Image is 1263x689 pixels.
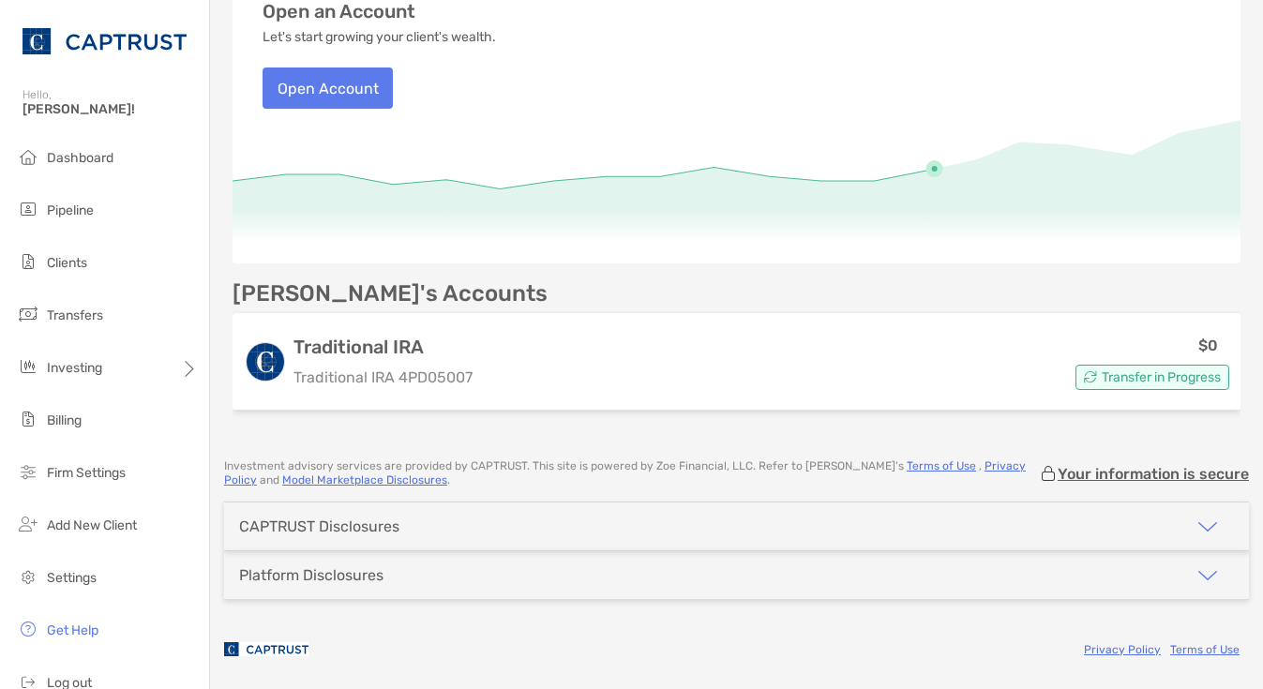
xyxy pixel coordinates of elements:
p: [PERSON_NAME]'s Accounts [233,282,548,306]
a: Model Marketplace Disclosures [282,473,447,487]
h3: Traditional IRA [293,336,473,358]
img: billing icon [17,408,39,430]
img: get-help icon [17,618,39,640]
p: Investment advisory services are provided by CAPTRUST . This site is powered by Zoe Financial, LL... [224,459,1039,487]
span: Dashboard [47,150,113,166]
h3: Open an Account [263,1,415,22]
img: transfers icon [17,303,39,325]
img: pipeline icon [17,198,39,220]
button: Open Account [263,67,393,109]
img: icon arrow [1196,564,1219,587]
p: $0 [1198,334,1218,357]
img: add_new_client icon [17,513,39,535]
img: clients icon [17,250,39,273]
span: Billing [47,412,82,428]
p: Traditional IRA 4PD05007 [293,366,473,389]
span: [PERSON_NAME]! [23,101,198,117]
a: Terms of Use [907,459,976,472]
p: Your information is secure [1058,465,1249,483]
img: CAPTRUST Logo [23,7,187,75]
span: Pipeline [47,202,94,218]
a: Privacy Policy [1084,643,1161,656]
span: Transfers [47,307,103,323]
a: Terms of Use [1170,643,1240,656]
div: CAPTRUST Disclosures [239,517,399,535]
span: Add New Client [47,517,137,533]
img: icon arrow [1196,516,1219,538]
p: Let's start growing your client's wealth. [263,30,496,45]
span: Transfer in Progress [1102,372,1221,382]
img: dashboard icon [17,145,39,168]
span: Clients [47,255,87,271]
a: Privacy Policy [224,459,1026,487]
span: Firm Settings [47,465,126,481]
span: Settings [47,570,97,586]
img: company logo [224,628,308,670]
img: firm-settings icon [17,460,39,483]
img: logo account [247,343,284,381]
span: Get Help [47,622,98,638]
img: investing icon [17,355,39,378]
div: Platform Disclosures [239,566,383,584]
img: settings icon [17,565,39,588]
img: Account Status icon [1084,370,1097,383]
span: Investing [47,360,102,376]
